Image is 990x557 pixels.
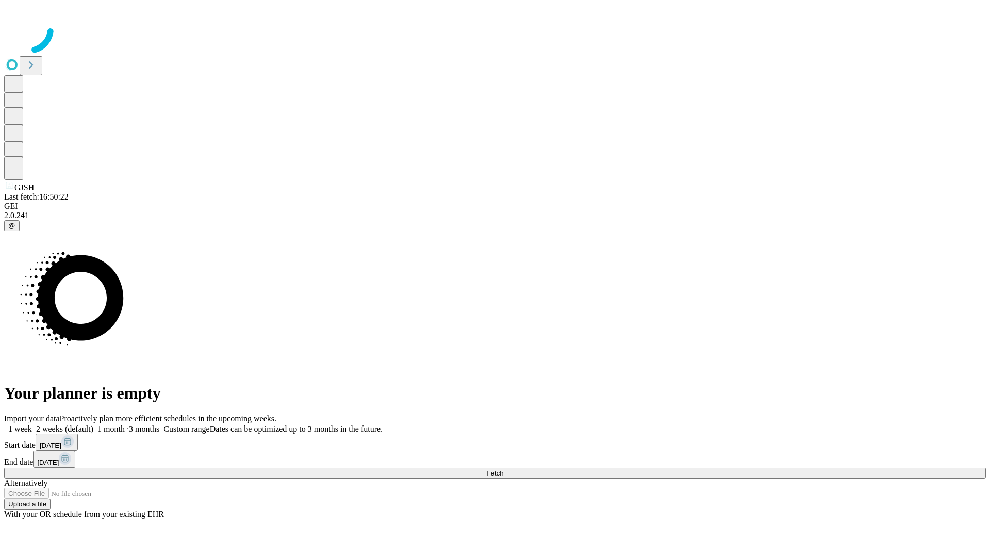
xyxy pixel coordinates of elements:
[486,469,503,477] span: Fetch
[33,451,75,468] button: [DATE]
[210,424,383,433] span: Dates can be optimized up to 3 months in the future.
[4,220,20,231] button: @
[4,202,986,211] div: GEI
[4,434,986,451] div: Start date
[4,384,986,403] h1: Your planner is empty
[4,479,47,487] span: Alternatively
[8,424,32,433] span: 1 week
[4,468,986,479] button: Fetch
[163,424,209,433] span: Custom range
[4,192,69,201] span: Last fetch: 16:50:22
[129,424,159,433] span: 3 months
[4,451,986,468] div: End date
[14,183,34,192] span: GJSH
[97,424,125,433] span: 1 month
[4,510,164,518] span: With your OR schedule from your existing EHR
[4,211,986,220] div: 2.0.241
[4,414,60,423] span: Import your data
[37,458,59,466] span: [DATE]
[36,424,93,433] span: 2 weeks (default)
[8,222,15,230] span: @
[60,414,276,423] span: Proactively plan more efficient schedules in the upcoming weeks.
[40,441,61,449] span: [DATE]
[4,499,51,510] button: Upload a file
[36,434,78,451] button: [DATE]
